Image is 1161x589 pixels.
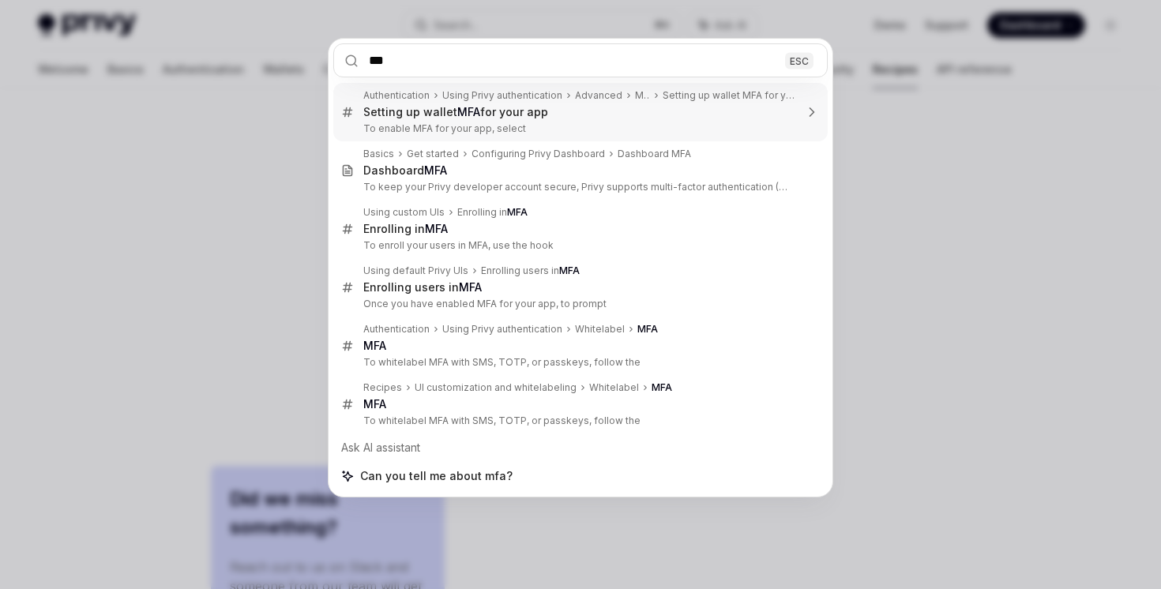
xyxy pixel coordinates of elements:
div: Using Privy authentication [442,89,562,102]
div: Basics [363,148,394,160]
b: MFA [652,381,672,393]
b: MFA [507,206,528,218]
div: Ask AI assistant [333,433,828,462]
p: To whitelabel MFA with SMS, TOTP, or passkeys, follow the [363,415,795,427]
div: Authentication [363,323,430,336]
b: MFA [637,323,658,335]
b: MFA [425,222,448,235]
b: MFA [363,339,386,352]
b: MFA [424,163,447,177]
div: MFA [635,89,650,102]
div: Enrolling in [363,222,448,236]
span: Can you tell me about mfa? [360,468,513,484]
div: UI customization and whitelabeling [415,381,577,394]
p: Once you have enabled MFA for your app, to prompt [363,298,795,310]
div: Using default Privy UIs [363,264,468,277]
div: Configuring Privy Dashboard [472,148,605,160]
b: MFA [363,397,386,411]
div: Enrolling users in [481,264,580,277]
p: To enroll your users in MFA, use the hook [363,239,795,252]
div: Recipes [363,381,402,394]
div: ESC [785,52,813,69]
div: Using custom UIs [363,206,445,219]
div: Setting up wallet MFA for your app [663,89,795,102]
div: Dashboard MFA [618,148,691,160]
div: Whitelabel [575,323,625,336]
div: Enrolling in [457,206,528,219]
div: Whitelabel [589,381,639,394]
div: Using Privy authentication [442,323,562,336]
div: Dashboard [363,163,447,178]
b: MFA [459,280,482,294]
div: Get started [407,148,459,160]
div: Enrolling users in [363,280,482,294]
p: To enable MFA for your app, select [363,122,795,135]
p: To keep your Privy developer account secure, Privy supports multi-factor authentication (MFA). Dash [363,181,795,193]
b: MFA [457,105,480,118]
b: MFA [559,264,580,276]
div: Authentication [363,89,430,102]
div: Advanced [575,89,622,102]
div: Setting up wallet for your app [363,105,548,119]
p: To whitelabel MFA with SMS, TOTP, or passkeys, follow the [363,356,795,369]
